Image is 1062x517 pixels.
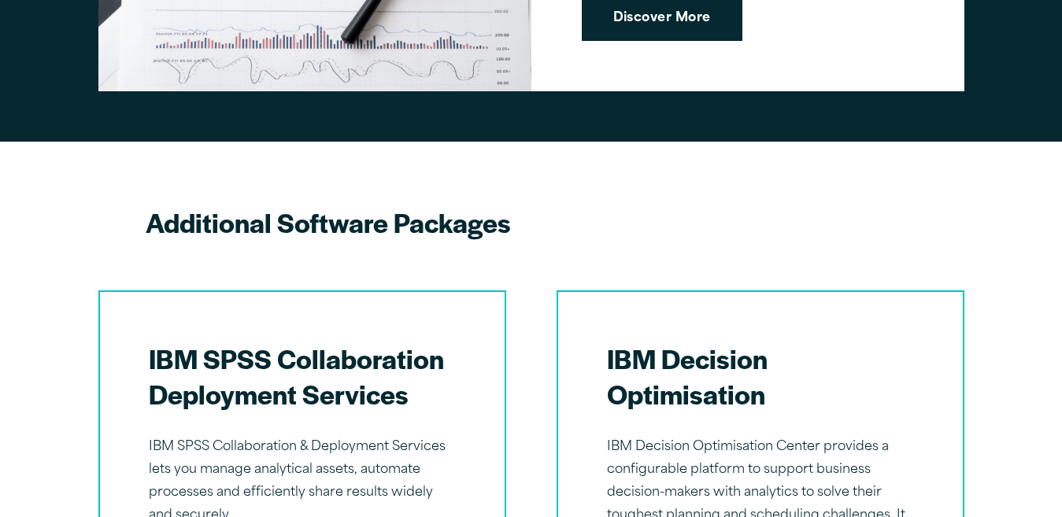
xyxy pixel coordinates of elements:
h2: Additional Software Packages [146,205,673,240]
h2: IBM SPSS Collaboration Deployment Services [149,341,456,412]
h2: IBM Decision Optimisation [607,341,914,412]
